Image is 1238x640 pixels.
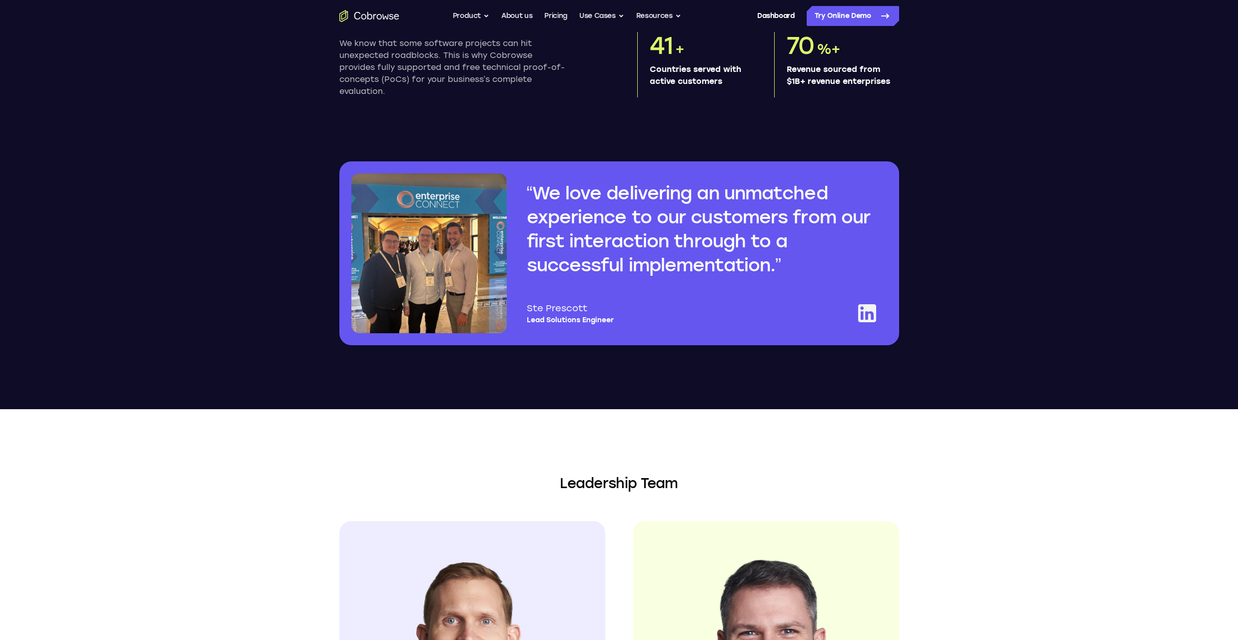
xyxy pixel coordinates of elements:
[757,6,795,26] a: Dashboard
[501,6,532,26] a: About us
[817,40,841,57] span: %+
[675,40,684,57] span: +
[650,31,673,60] span: 41
[650,63,754,87] p: Countries served with active customers
[527,315,614,325] p: Lead Solutions Engineer
[339,10,399,22] a: Go to the home page
[453,6,490,26] button: Product
[351,173,507,333] img: Three Cobrowse team members in front of the Enterprise Connect entrance. From left to right: Ste,...
[544,6,567,26] a: Pricing
[636,6,681,26] button: Resources
[807,6,899,26] a: Try Online Demo
[339,473,899,493] h2: Leadership Team
[579,6,624,26] button: Use Cases
[339,37,565,97] p: We know that some software projects can hit unexpected roadblocks. This is why Cobrowse provides ...
[787,63,891,87] p: Revenue sourced from $1B+ revenue enterprises
[527,181,879,277] q: We love delivering an unmatched experience to our customers from our first interaction through to...
[787,31,815,60] span: 70
[527,301,614,315] p: Ste Prescott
